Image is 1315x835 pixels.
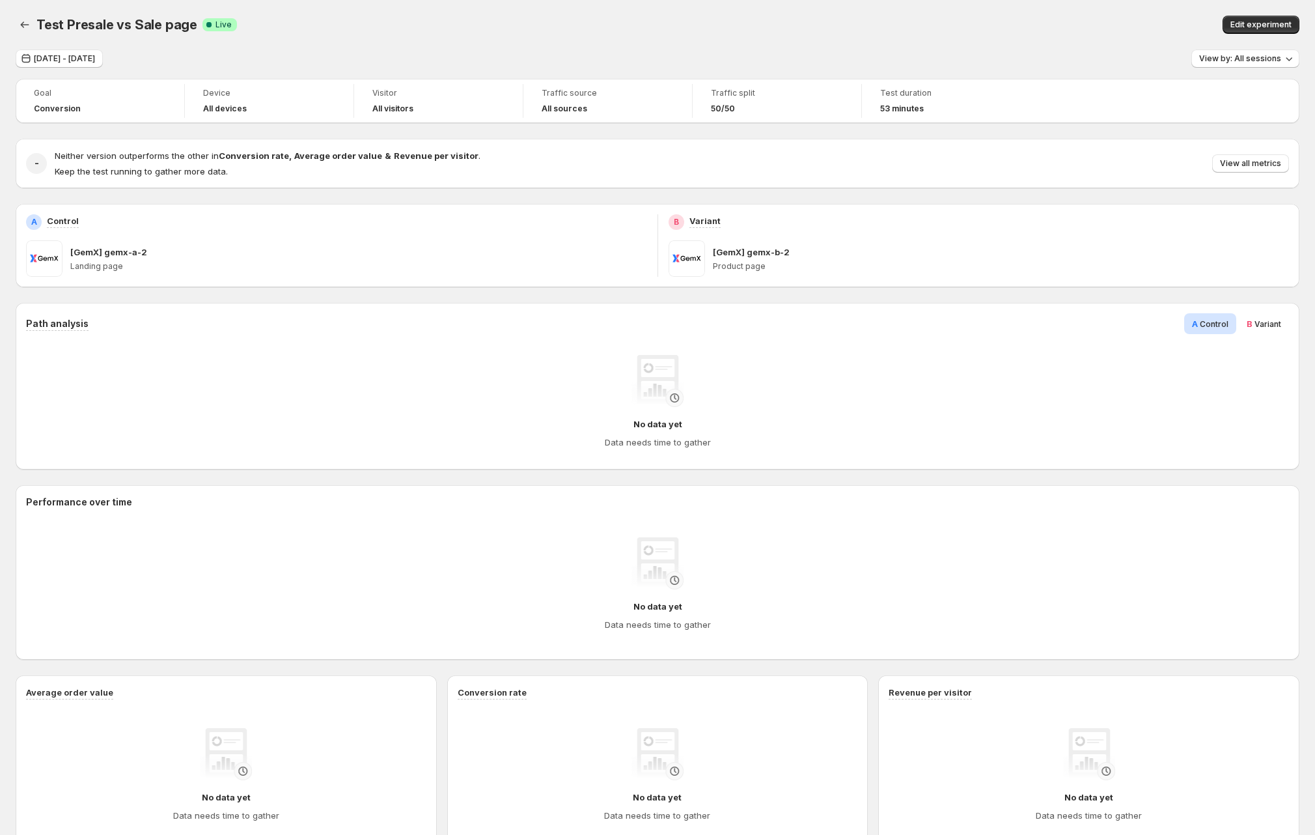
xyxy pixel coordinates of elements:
[1036,809,1142,822] h4: Data needs time to gather
[711,87,843,115] a: Traffic split50/50
[711,88,843,98] span: Traffic split
[385,150,391,161] strong: &
[16,16,34,34] button: Back
[35,157,39,170] h2: -
[633,600,682,613] h4: No data yet
[394,150,478,161] strong: Revenue per visitor
[880,88,1013,98] span: Test duration
[26,686,113,699] h3: Average order value
[1223,16,1299,34] button: Edit experiment
[880,87,1013,115] a: Test duration53 minutes
[713,261,1290,272] p: Product page
[1191,50,1299,68] button: View by: All sessions
[16,50,103,68] button: [DATE] - [DATE]
[605,618,711,631] h4: Data needs time to gather
[542,87,674,115] a: Traffic sourceAll sources
[631,355,684,407] img: No data yet
[889,686,972,699] h3: Revenue per visitor
[689,214,721,227] p: Variant
[669,240,705,277] img: [GemX] gemx-b-2
[372,87,505,115] a: VisitorAll visitors
[1220,158,1281,169] span: View all metrics
[631,537,684,589] img: No data yet
[34,53,95,64] span: [DATE] - [DATE]
[55,150,480,161] span: Neither version outperforms the other in .
[34,88,166,98] span: Goal
[31,217,37,227] h2: A
[605,436,711,449] h4: Data needs time to gather
[34,104,81,114] span: Conversion
[47,214,79,227] p: Control
[1192,318,1198,329] span: A
[36,17,197,33] span: Test Presale vs Sale page
[372,104,413,114] h4: All visitors
[294,150,382,161] strong: Average order value
[604,809,710,822] h4: Data needs time to gather
[70,261,647,272] p: Landing page
[542,88,674,98] span: Traffic source
[542,104,587,114] h4: All sources
[26,240,62,277] img: [GemX] gemx-a-2
[711,104,735,114] span: 50/50
[203,104,247,114] h4: All devices
[631,728,684,780] img: No data yet
[458,686,527,699] h3: Conversion rate
[674,217,679,227] h2: B
[1254,319,1281,329] span: Variant
[173,809,279,822] h4: Data needs time to gather
[203,87,335,115] a: DeviceAll devices
[1230,20,1292,30] span: Edit experiment
[633,417,682,431] h4: No data yet
[1247,318,1253,329] span: B
[70,246,147,259] p: [GemX] gemx-a-2
[202,791,251,804] h4: No data yet
[1199,53,1281,64] span: View by: All sessions
[1063,728,1115,780] img: No data yet
[289,150,292,161] strong: ,
[219,150,289,161] strong: Conversion rate
[372,88,505,98] span: Visitor
[633,791,682,804] h4: No data yet
[713,246,790,259] p: [GemX] gemx-b-2
[1064,791,1113,804] h4: No data yet
[880,104,924,114] span: 53 minutes
[200,728,252,780] img: No data yet
[34,87,166,115] a: GoalConversion
[1200,319,1228,329] span: Control
[1212,154,1289,173] button: View all metrics
[55,166,228,177] span: Keep the test running to gather more data.
[203,88,335,98] span: Device
[215,20,232,30] span: Live
[26,496,1289,509] h2: Performance over time
[26,317,89,330] h3: Path analysis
